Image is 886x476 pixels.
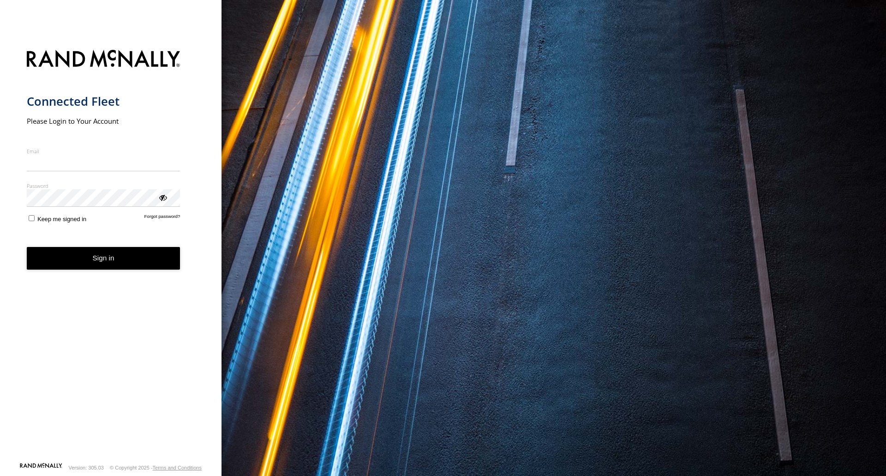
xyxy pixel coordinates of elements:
[29,215,35,221] input: Keep me signed in
[27,182,180,189] label: Password
[158,193,167,202] div: ViewPassword
[27,44,195,462] form: main
[37,216,86,223] span: Keep me signed in
[69,465,104,470] div: Version: 305.03
[110,465,202,470] div: © Copyright 2025 -
[27,247,180,270] button: Sign in
[153,465,202,470] a: Terms and Conditions
[144,214,180,223] a: Forgot password?
[27,94,180,109] h1: Connected Fleet
[27,148,180,155] label: Email
[20,463,62,472] a: Visit our Website
[27,116,180,126] h2: Please Login to Your Account
[27,48,180,72] img: Rand McNally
